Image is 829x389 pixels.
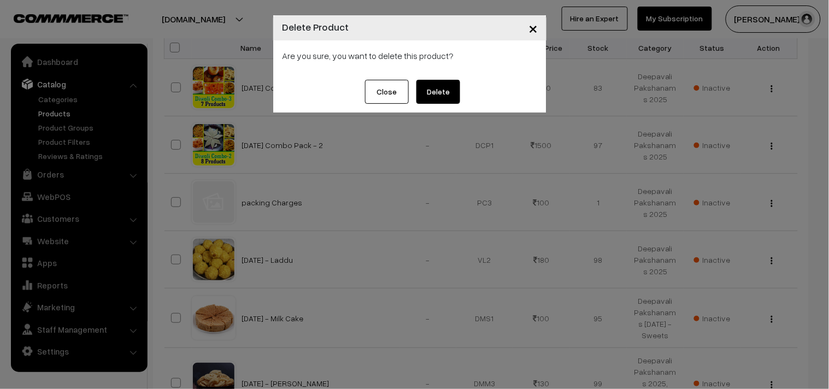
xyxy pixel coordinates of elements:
[528,17,538,38] span: ×
[416,80,460,104] button: Delete
[282,49,538,62] p: Are you sure, you want to delete this product?
[520,11,546,45] button: Close
[365,80,409,104] button: Close
[282,20,349,34] h4: Delete Product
